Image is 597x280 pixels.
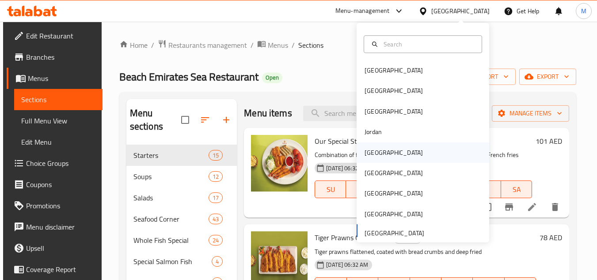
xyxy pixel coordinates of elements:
[303,106,407,121] input: search
[7,238,103,259] a: Upsell
[323,261,372,269] span: [DATE] 06:32 AM
[126,208,237,230] div: Seafood Corner43
[26,158,96,169] span: Choice Groups
[292,40,295,50] li: /
[498,196,520,218] button: Branch-specific-item
[176,111,194,129] span: Select all sections
[365,188,423,198] div: [GEOGRAPHIC_DATA]
[126,145,237,166] div: Starters15
[7,195,103,216] a: Promotions
[315,231,392,244] span: Tiger Prawns Crumb Fried
[7,174,103,195] a: Coupons
[365,107,423,116] div: [GEOGRAPHIC_DATA]
[431,6,490,16] div: [GEOGRAPHIC_DATA]
[536,135,562,147] h6: 101 AED
[262,73,282,83] div: Open
[168,40,247,50] span: Restaurants management
[499,108,562,119] span: Manage items
[323,164,372,173] span: [DATE] 06:32 AM
[492,105,569,122] button: Manage items
[133,235,209,245] span: Whole Fish Special
[244,107,292,120] h2: Menu items
[7,68,103,89] a: Menus
[26,31,96,41] span: Edit Restaurant
[126,251,237,272] div: Special Salmon Fish4
[315,246,536,257] p: Tiger prawns flattened, coated with bread crumbs and deep fried
[26,52,96,62] span: Branches
[346,180,377,198] button: MO
[315,180,346,198] button: SU
[251,40,254,50] li: /
[544,196,566,218] button: delete
[505,183,529,196] span: SA
[212,257,222,266] span: 4
[26,243,96,253] span: Upsell
[126,230,237,251] div: Whole Fish Special24
[7,25,103,46] a: Edit Restaurant
[21,115,96,126] span: Full Menu View
[365,86,423,96] div: [GEOGRAPHIC_DATA]
[209,150,223,161] div: items
[380,39,476,49] input: Search
[527,202,537,212] a: Edit menu item
[251,135,308,192] img: Our Special Starter Platter
[526,71,569,82] span: export
[212,256,223,267] div: items
[133,192,209,203] span: Salads
[7,216,103,238] a: Menu disclaimer
[209,235,223,245] div: items
[133,256,212,267] span: Special Salmon Fish
[133,214,209,224] span: Seafood Corner
[26,222,96,232] span: Menu disclaimer
[119,39,577,51] nav: breadcrumb
[194,109,216,130] span: Sort sections
[209,194,222,202] span: 17
[21,137,96,147] span: Edit Menu
[365,148,423,157] div: [GEOGRAPHIC_DATA]
[158,39,247,51] a: Restaurants management
[209,236,222,245] span: 24
[319,183,342,196] span: SU
[209,214,223,224] div: items
[28,73,96,84] span: Menus
[7,46,103,68] a: Branches
[466,71,509,82] span: import
[151,40,154,50] li: /
[315,134,395,148] span: Our Special Starter Platter
[7,153,103,174] a: Choice Groups
[365,209,423,219] div: [GEOGRAPHIC_DATA]
[7,259,103,280] a: Coverage Report
[262,74,282,81] span: Open
[26,264,96,275] span: Coverage Report
[209,171,223,182] div: items
[209,192,223,203] div: items
[298,40,323,50] span: Sections
[133,171,209,182] span: Soups
[133,150,209,161] div: Starters
[119,67,259,87] span: Beach Emirates Sea Restaurant
[14,131,103,153] a: Edit Menu
[257,39,288,51] a: Menus
[335,6,390,16] div: Menu-management
[21,94,96,105] span: Sections
[519,69,576,85] button: export
[14,89,103,110] a: Sections
[209,215,222,223] span: 43
[315,150,532,161] p: Combination of fried prawns, squid, spring roll, chicken lollipop and French fries
[365,65,423,75] div: [GEOGRAPHIC_DATA]
[209,173,222,181] span: 12
[126,166,237,187] div: Soups12
[216,109,237,130] button: Add section
[26,200,96,211] span: Promotions
[365,127,382,137] div: Jordan
[26,179,96,190] span: Coupons
[365,168,423,178] div: [GEOGRAPHIC_DATA]
[350,183,373,196] span: MO
[126,187,237,208] div: Salads17
[119,40,148,50] a: Home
